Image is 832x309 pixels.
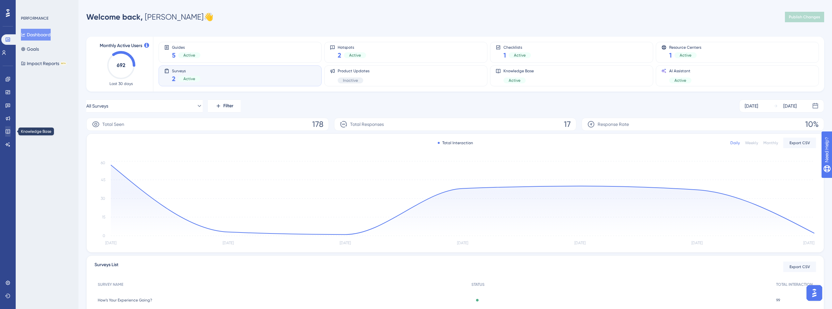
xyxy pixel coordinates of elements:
[674,78,686,83] span: Active
[172,74,176,83] span: 2
[789,14,820,20] span: Publish Changes
[103,233,105,238] tspan: 0
[102,215,105,219] tspan: 15
[338,51,341,60] span: 2
[730,140,740,146] div: Daily
[338,68,369,74] span: Product Updates
[503,68,534,74] span: Knowledge Base
[503,45,531,49] span: Checklists
[183,53,195,58] span: Active
[783,138,816,148] button: Export CSV
[776,298,780,303] span: 99
[438,140,473,146] div: Total Interaction
[21,29,51,41] button: Dashboard
[471,282,484,287] span: STATUS
[350,120,384,128] span: Total Responses
[790,264,810,269] span: Export CSV
[312,119,323,129] span: 178
[669,45,701,49] span: Resource Centers
[790,140,810,146] span: Export CSV
[15,2,41,9] span: Need Help?
[86,99,203,112] button: All Surveys
[21,43,39,55] button: Goals
[669,51,672,60] span: 1
[21,58,66,69] button: Impact ReportsBETA
[776,282,813,287] span: TOTAL INTERACTION
[117,62,125,68] text: 692
[564,119,571,129] span: 17
[340,241,351,245] tspan: [DATE]
[101,178,105,182] tspan: 45
[98,298,152,303] span: How’s Your Experience Going?
[102,120,124,128] span: Total Seen
[110,81,133,86] span: Last 30 days
[783,102,797,110] div: [DATE]
[100,42,142,50] span: Monthly Active Users
[98,282,123,287] span: SURVEY NAME
[208,99,241,112] button: Filter
[183,76,195,81] span: Active
[60,62,66,65] div: BETA
[745,102,758,110] div: [DATE]
[763,140,778,146] div: Monthly
[514,53,526,58] span: Active
[785,12,824,22] button: Publish Changes
[223,102,233,110] span: Filter
[691,241,703,245] tspan: [DATE]
[86,102,108,110] span: All Surveys
[101,196,105,201] tspan: 30
[105,241,116,245] tspan: [DATE]
[101,161,105,165] tspan: 60
[680,53,691,58] span: Active
[574,241,586,245] tspan: [DATE]
[338,45,366,49] span: Hotspots
[349,53,361,58] span: Active
[86,12,143,22] span: Welcome back,
[172,51,176,60] span: 5
[669,68,691,74] span: AI Assistant
[598,120,629,128] span: Response Rate
[223,241,234,245] tspan: [DATE]
[343,78,358,83] span: Inactive
[805,283,824,303] iframe: UserGuiding AI Assistant Launcher
[805,119,819,129] span: 10%
[21,16,48,21] div: PERFORMANCE
[745,140,758,146] div: Weekly
[783,262,816,272] button: Export CSV
[509,78,520,83] span: Active
[457,241,468,245] tspan: [DATE]
[503,51,506,60] span: 1
[803,241,814,245] tspan: [DATE]
[86,12,213,22] div: [PERSON_NAME] 👋
[94,261,118,273] span: Surveys List
[172,68,200,73] span: Surveys
[172,45,200,49] span: Guides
